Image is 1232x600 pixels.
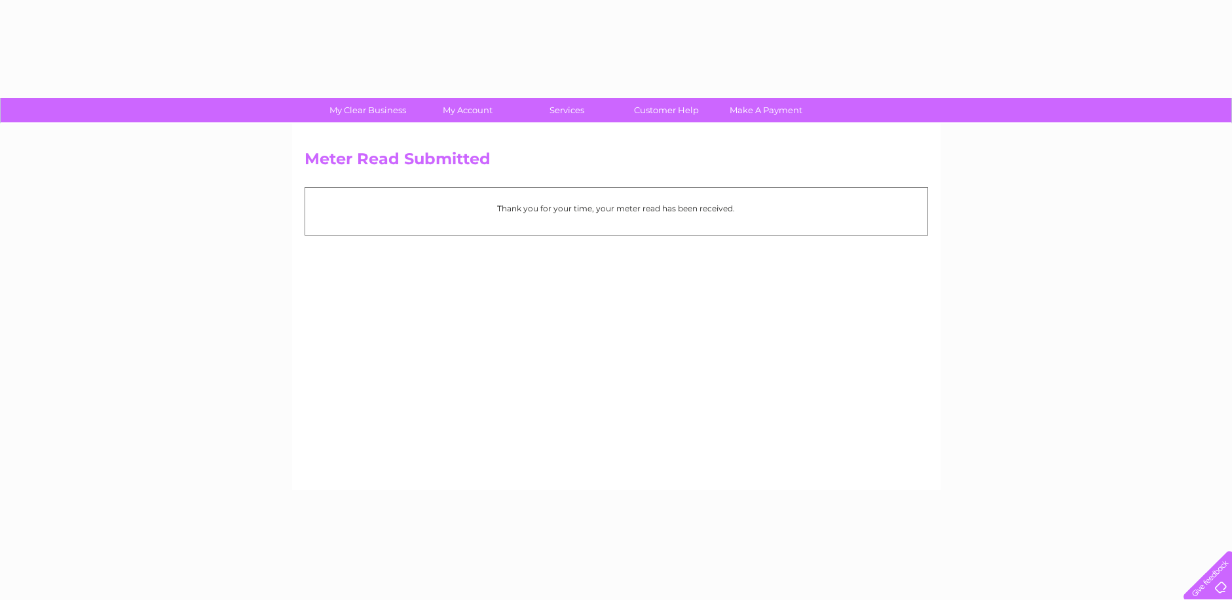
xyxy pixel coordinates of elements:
[305,150,928,175] h2: Meter Read Submitted
[413,98,521,122] a: My Account
[712,98,820,122] a: Make A Payment
[312,202,921,215] p: Thank you for your time, your meter read has been received.
[513,98,621,122] a: Services
[612,98,720,122] a: Customer Help
[314,98,422,122] a: My Clear Business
